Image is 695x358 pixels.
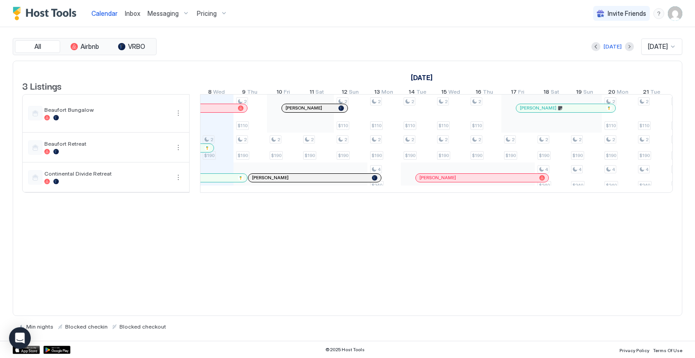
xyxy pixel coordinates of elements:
[9,327,31,349] div: Open Intercom Messenger
[208,88,212,98] span: 8
[653,348,682,353] span: Terms Of Use
[252,175,289,181] span: [PERSON_NAME]
[545,167,548,172] span: 4
[91,10,118,17] span: Calendar
[342,88,347,98] span: 12
[579,167,581,172] span: 4
[639,153,650,158] span: $190
[325,347,365,353] span: © 2025 Host Tools
[591,42,600,51] button: Previous month
[22,79,62,92] span: 3 Listings
[125,10,140,17] span: Inbox
[242,88,246,98] span: 9
[44,106,169,113] span: Beaufort Bungalow
[34,43,41,51] span: All
[128,43,145,51] span: VRBO
[472,153,482,158] span: $190
[204,153,214,158] span: $190
[411,137,414,143] span: 2
[349,88,359,98] span: Sun
[608,10,646,18] span: Invite Friends
[371,182,382,188] span: $240
[518,88,524,98] span: Fri
[505,153,516,158] span: $190
[148,10,179,18] span: Messaging
[612,99,615,105] span: 2
[619,345,649,354] a: Privacy Policy
[574,86,595,100] a: October 19, 2025
[378,167,381,172] span: 4
[512,137,514,143] span: 2
[541,86,562,100] a: October 18, 2025
[374,88,380,98] span: 13
[276,88,282,98] span: 10
[244,137,247,143] span: 2
[339,86,361,100] a: October 12, 2025
[511,88,517,98] span: 17
[478,137,481,143] span: 2
[483,88,493,98] span: Thu
[305,153,315,158] span: $190
[344,99,347,105] span: 2
[344,137,347,143] span: 2
[639,182,650,188] span: $240
[91,9,118,18] a: Calendar
[646,137,648,143] span: 2
[244,99,247,105] span: 2
[284,88,290,98] span: Fri
[338,123,348,129] span: $110
[416,88,426,98] span: Tue
[173,108,184,119] div: menu
[44,170,169,177] span: Continental Divide Retreat
[406,86,428,100] a: October 14, 2025
[473,86,495,100] a: October 16, 2025
[619,348,649,353] span: Privacy Policy
[62,40,107,53] button: Airbnb
[646,99,648,105] span: 2
[419,175,456,181] span: [PERSON_NAME]
[238,153,248,158] span: $190
[445,137,447,143] span: 2
[315,88,324,98] span: Sat
[448,88,460,98] span: Wed
[617,88,628,98] span: Mon
[606,182,617,188] span: $240
[405,123,415,129] span: $110
[606,153,616,158] span: $190
[602,41,623,52] button: [DATE]
[13,346,40,354] a: App Store
[210,137,213,143] span: 2
[409,71,435,84] a: October 1, 2025
[439,86,462,100] a: October 15, 2025
[612,137,615,143] span: 2
[509,86,527,100] a: October 17, 2025
[539,153,549,158] span: $190
[476,88,481,98] span: 16
[438,153,449,158] span: $190
[26,323,53,330] span: Min nights
[608,88,615,98] span: 20
[173,172,184,183] button: More options
[173,172,184,183] div: menu
[625,42,634,51] button: Next month
[539,182,550,188] span: $240
[44,140,169,147] span: Beaufort Retreat
[606,123,616,129] span: $110
[286,105,322,111] span: [PERSON_NAME]
[572,153,583,158] span: $190
[197,10,217,18] span: Pricing
[378,137,381,143] span: 2
[472,123,482,129] span: $110
[206,86,227,100] a: October 8, 2025
[13,7,81,20] a: Host Tools Logo
[247,88,257,98] span: Thu
[478,99,481,105] span: 2
[646,167,648,172] span: 4
[125,9,140,18] a: Inbox
[371,123,381,129] span: $110
[13,38,157,55] div: tab-group
[240,86,260,100] a: October 9, 2025
[606,86,631,100] a: October 20, 2025
[643,88,649,98] span: 21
